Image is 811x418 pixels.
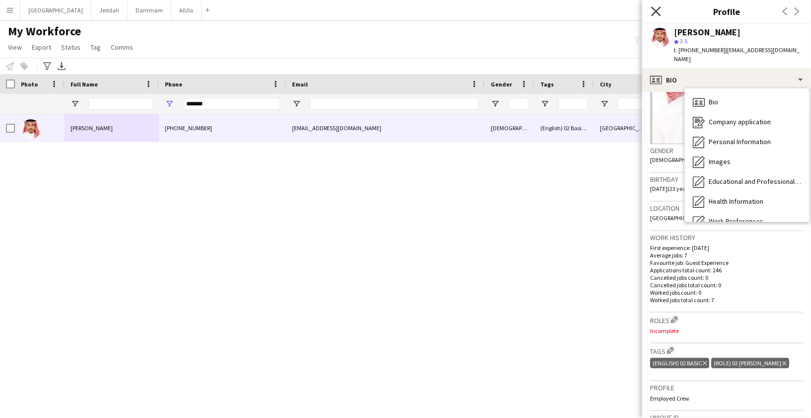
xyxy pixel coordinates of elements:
div: Images [685,152,809,172]
div: (English) 02 Basic [650,358,709,368]
div: Bio [685,92,809,112]
button: Jeddah [91,0,128,20]
div: Bio [642,68,811,92]
div: [DEMOGRAPHIC_DATA] [485,114,534,142]
span: t. [PHONE_NUMBER] [674,46,726,54]
button: Open Filter Menu [71,99,79,108]
span: 3.5 [680,37,687,45]
p: Cancelled jobs count: 0 [650,274,803,281]
span: [DATE] (23 years) [650,185,692,192]
h3: Gender [650,146,803,155]
input: Gender Filter Input [509,98,528,110]
p: Incomplete [650,327,803,334]
button: Open Filter Menu [540,99,549,108]
p: Employed Crew [650,395,803,402]
span: View [8,43,22,52]
div: (English) 02 Basic, (Role) 02 [PERSON_NAME] [534,114,594,142]
div: (Role) 02 [PERSON_NAME] [711,358,789,368]
a: Status [57,41,84,54]
span: [PERSON_NAME] [71,124,113,132]
a: Comms [107,41,137,54]
h3: Work history [650,233,803,242]
a: Tag [86,41,105,54]
input: Phone Filter Input [183,98,280,110]
button: Open Filter Menu [600,99,609,108]
a: Export [28,41,55,54]
button: Open Filter Menu [491,99,500,108]
span: Status [61,43,80,52]
p: Worked jobs count: 0 [650,289,803,296]
button: Dammam [128,0,171,20]
span: Health Information [709,197,763,206]
p: Cancelled jobs total count: 0 [650,281,803,289]
a: View [4,41,26,54]
input: Tags Filter Input [558,98,588,110]
span: Comms [111,43,133,52]
div: [GEOGRAPHIC_DATA] [594,114,654,142]
button: [GEOGRAPHIC_DATA] [20,0,91,20]
span: Work Preferences [709,217,763,226]
div: Health Information [685,192,809,212]
span: Images [709,157,731,166]
h3: Location [650,204,803,213]
img: Yousef Al Luhayb [21,119,41,139]
div: Personal Information [685,132,809,152]
h3: Birthday [650,175,803,184]
span: Full Name [71,81,98,88]
h3: Profile [642,5,811,18]
p: Average jobs: 7 [650,251,803,259]
div: Work Preferences [685,212,809,232]
span: Educational and Professional Background [709,177,801,186]
span: | [EMAIL_ADDRESS][DOMAIN_NAME] [674,46,800,63]
span: Gender [491,81,512,88]
input: Full Name Filter Input [88,98,153,110]
div: [PERSON_NAME] [674,28,740,37]
span: Email [292,81,308,88]
div: Company application [685,112,809,132]
span: Tag [90,43,101,52]
button: Open Filter Menu [292,99,301,108]
span: [DEMOGRAPHIC_DATA] [650,156,709,164]
span: City [600,81,611,88]
app-action-btn: Export XLSX [56,60,68,72]
span: Tags [540,81,554,88]
div: Educational and Professional Background [685,172,809,192]
p: First experience: [DATE] [650,244,803,251]
div: [EMAIL_ADDRESS][DOMAIN_NAME] [286,114,485,142]
h3: Roles [650,315,803,325]
h3: Profile [650,383,803,392]
span: Export [32,43,51,52]
p: Favourite job: Guest Experience [650,259,803,266]
span: [GEOGRAPHIC_DATA] [650,214,705,222]
input: Email Filter Input [310,98,479,110]
h3: Tags [650,345,803,356]
span: Company application [709,117,771,126]
span: Photo [21,81,38,88]
p: Applications total count: 246 [650,266,803,274]
button: AlUla [171,0,202,20]
app-action-btn: Advanced filters [41,60,53,72]
input: City Filter Input [618,98,648,110]
span: Phone [165,81,182,88]
button: Open Filter Menu [165,99,174,108]
p: Worked jobs total count: 7 [650,296,803,304]
div: [PHONE_NUMBER] [159,114,286,142]
span: Bio [709,97,718,106]
span: My Workforce [8,24,81,39]
span: Personal Information [709,137,771,146]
